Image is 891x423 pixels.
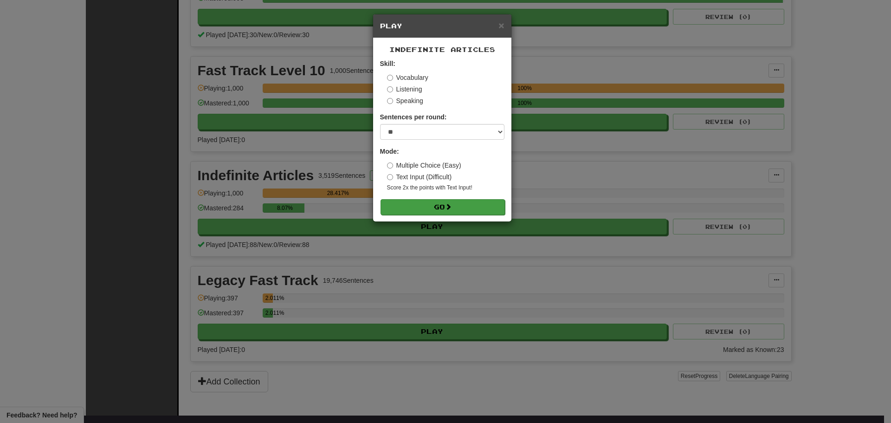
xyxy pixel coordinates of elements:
strong: Mode: [380,148,399,155]
button: Close [498,20,504,30]
input: Text Input (Difficult) [387,174,393,180]
span: Indefinite Articles [389,46,495,53]
span: × [498,20,504,31]
input: Multiple Choice (Easy) [387,163,393,169]
label: Multiple Choice (Easy) [387,161,461,170]
button: Go [381,199,505,215]
h5: Play [380,21,504,31]
input: Speaking [387,98,393,104]
label: Speaking [387,96,423,105]
label: Listening [387,85,422,94]
label: Vocabulary [387,73,428,82]
strong: Skill: [380,60,395,67]
input: Listening [387,86,393,92]
label: Text Input (Difficult) [387,172,452,182]
input: Vocabulary [387,75,393,81]
label: Sentences per round: [380,112,447,122]
small: Score 2x the points with Text Input ! [387,184,504,192]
